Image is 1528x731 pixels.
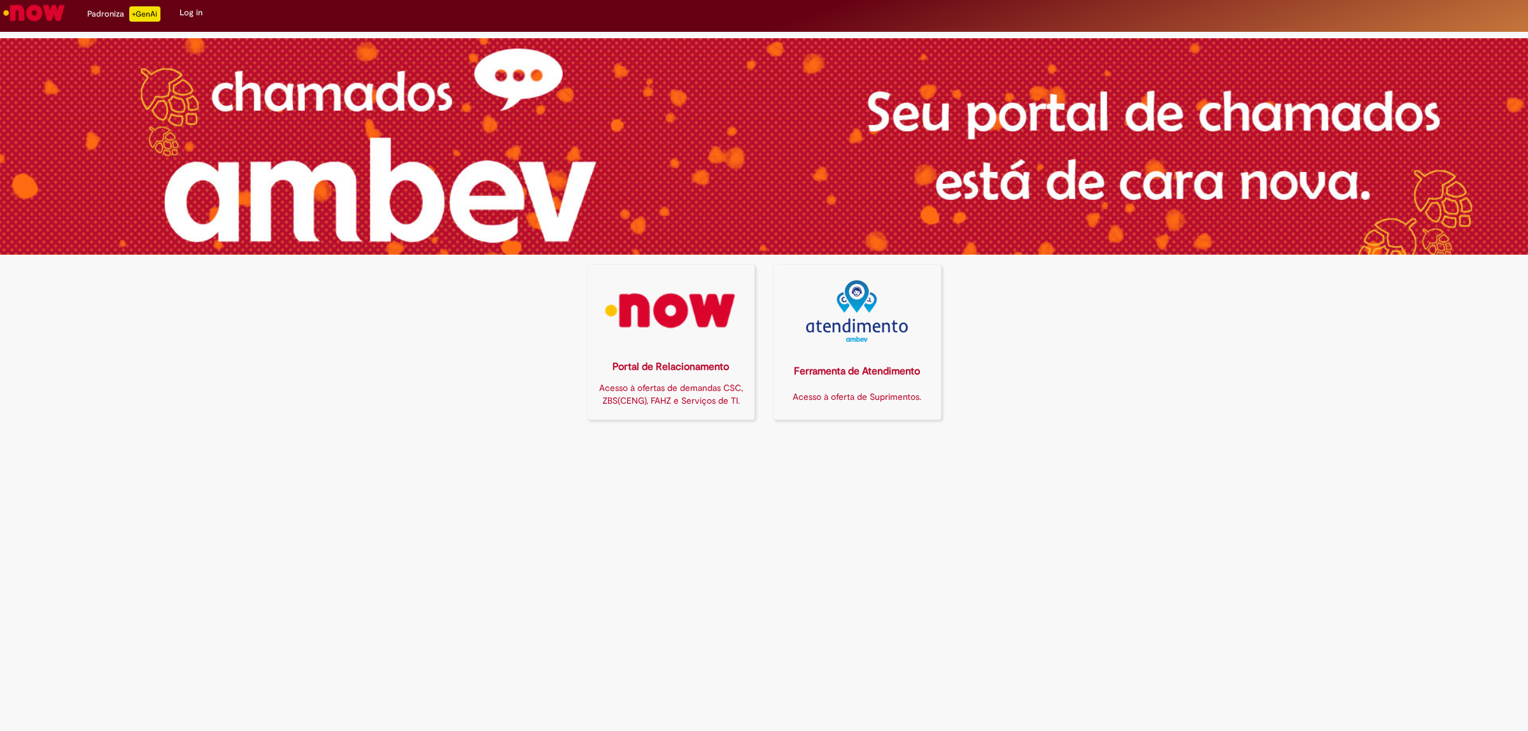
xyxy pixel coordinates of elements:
div: Padroniza [87,6,160,22]
p: +GenAi [129,6,160,22]
div: Ferramenta de Atendimento [781,364,933,379]
img: logo_atentdimento.png [806,280,908,342]
a: Portal de Relacionamento Acesso à ofertas de demandas CSC, ZBS(CENG), FAHZ e Serviços de TI. [588,265,755,420]
div: Portal de Relacionamento [595,360,747,374]
a: Ferramenta de Atendimento Acesso à oferta de Suprimentos. [774,265,941,420]
img: logo_now.png [595,280,746,342]
div: Acesso à ofertas de demandas CSC, ZBS(CENG), FAHZ e Serviços de TI. [595,381,747,407]
div: Acesso à oferta de Suprimentos. [781,390,933,403]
